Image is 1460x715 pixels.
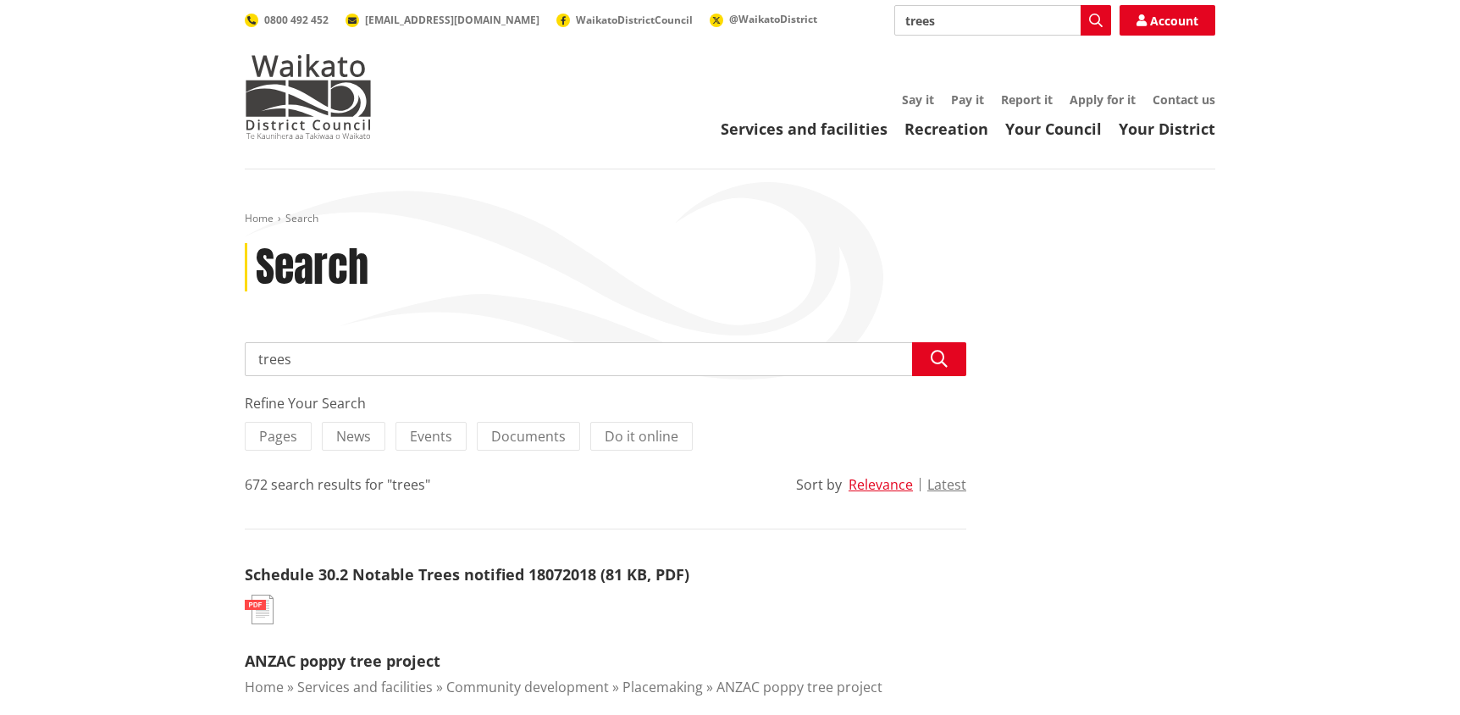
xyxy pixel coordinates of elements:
span: @WaikatoDistrict [729,12,817,26]
nav: breadcrumb [245,212,1215,226]
a: @WaikatoDistrict [710,12,817,26]
div: Sort by [796,474,842,495]
a: Apply for it [1070,91,1136,108]
input: Search input [894,5,1111,36]
a: 0800 492 452 [245,13,329,27]
span: Do it online [605,427,678,446]
a: Say it [902,91,934,108]
a: Schedule 30.2 Notable Trees notified 18072018 (81 KB, PDF) [245,564,689,585]
a: Your Council [1005,119,1102,139]
a: Services and facilities [297,678,433,696]
span: [EMAIL_ADDRESS][DOMAIN_NAME] [365,13,539,27]
a: Home [245,211,274,225]
a: Home [245,678,284,696]
a: Recreation [904,119,988,139]
div: Refine Your Search [245,393,966,413]
img: document-pdf.svg [245,595,274,624]
input: Search input [245,342,966,376]
div: 672 search results for "trees" [245,474,430,495]
a: Your District [1119,119,1215,139]
a: ANZAC poppy tree project [716,678,882,696]
a: Pay it [951,91,984,108]
span: Events [410,427,452,446]
a: ANZAC poppy tree project [245,651,440,671]
span: Documents [491,427,566,446]
a: Services and facilities [721,119,888,139]
span: Search [285,211,318,225]
span: WaikatoDistrictCouncil [576,13,693,27]
h1: Search [256,243,368,292]
button: Relevance [849,477,913,492]
a: Report it [1001,91,1053,108]
a: Contact us [1153,91,1215,108]
a: WaikatoDistrictCouncil [556,13,693,27]
a: Community development [446,678,609,696]
a: Placemaking [622,678,703,696]
a: [EMAIL_ADDRESS][DOMAIN_NAME] [346,13,539,27]
span: News [336,427,371,446]
a: Account [1120,5,1215,36]
img: Waikato District Council - Te Kaunihera aa Takiwaa o Waikato [245,54,372,139]
span: 0800 492 452 [264,13,329,27]
button: Latest [927,477,966,492]
span: Pages [259,427,297,446]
